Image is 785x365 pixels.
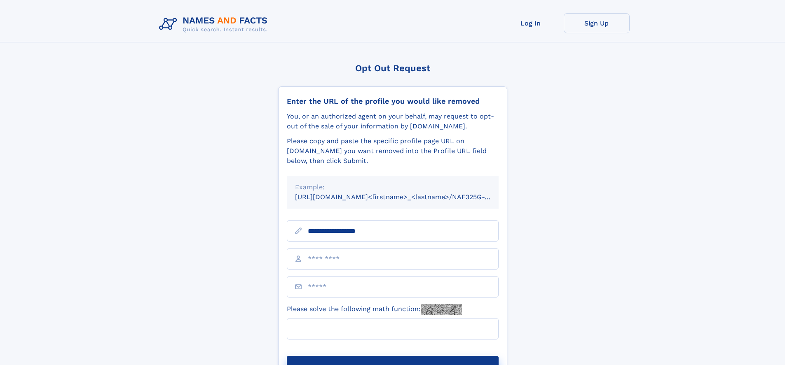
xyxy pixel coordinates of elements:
a: Log In [498,13,564,33]
div: Opt Out Request [278,63,507,73]
img: Logo Names and Facts [156,13,274,35]
label: Please solve the following math function: [287,304,462,315]
small: [URL][DOMAIN_NAME]<firstname>_<lastname>/NAF325G-xxxxxxxx [295,193,514,201]
div: Please copy and paste the specific profile page URL on [DOMAIN_NAME] you want removed into the Pr... [287,136,499,166]
a: Sign Up [564,13,630,33]
div: Enter the URL of the profile you would like removed [287,97,499,106]
div: Example: [295,182,490,192]
div: You, or an authorized agent on your behalf, may request to opt-out of the sale of your informatio... [287,112,499,131]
